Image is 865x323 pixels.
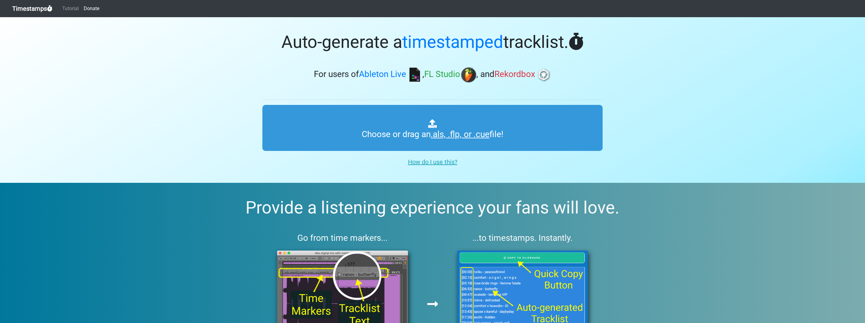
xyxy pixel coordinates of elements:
[262,233,423,243] h3: Go from time markers...
[408,158,457,166] u: How do I use this?
[359,69,406,79] span: Ableton Live
[60,2,81,15] a: Tutorial
[81,2,102,15] a: Donate
[461,67,476,83] img: fl.png
[12,2,52,15] a: Timestamps
[536,67,551,83] img: rb.png
[15,198,850,218] h2: Provide a listening experience your fans will love.
[407,67,422,83] img: ableton.png
[494,69,535,79] span: Rekordbox
[262,67,603,83] h3: For users of , , and
[424,69,460,79] span: FL Studio
[402,32,503,52] span: timestamped
[443,233,603,243] h3: ...to timestamps. Instantly.
[262,32,603,52] h1: Auto-generate a tracklist.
